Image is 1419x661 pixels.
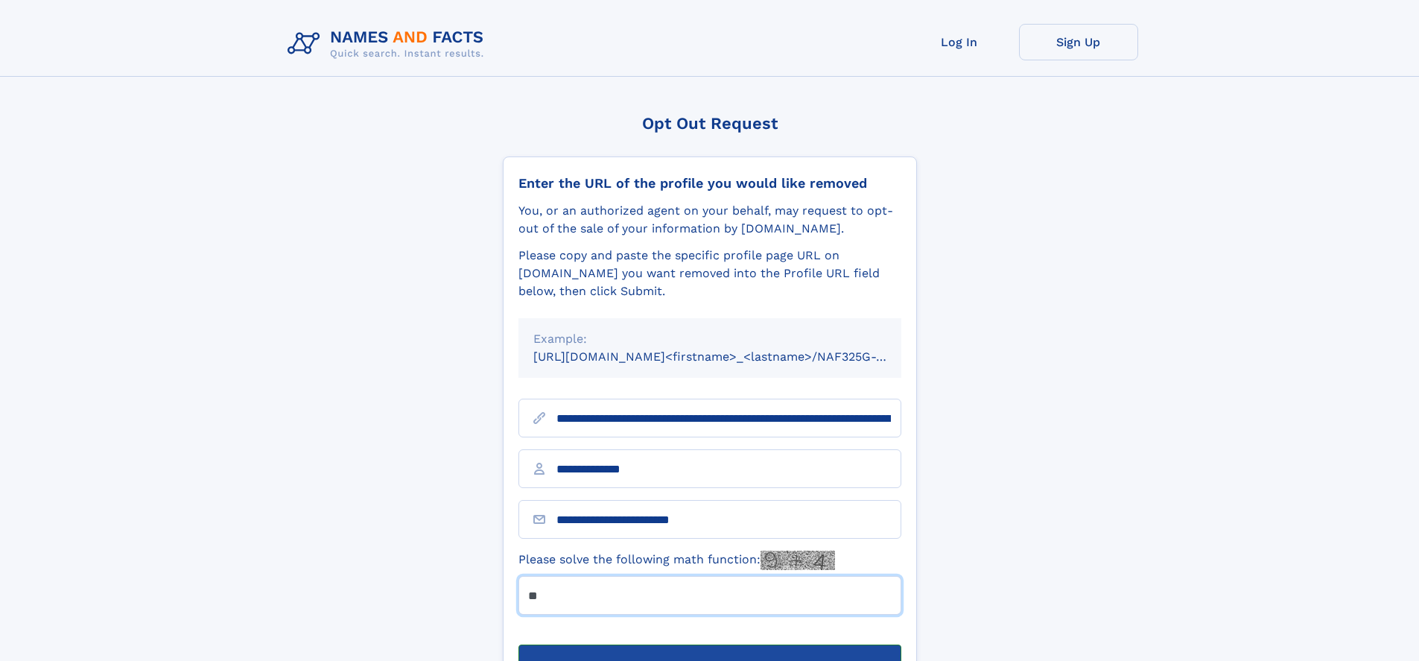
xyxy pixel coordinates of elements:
[900,24,1019,60] a: Log In
[1019,24,1138,60] a: Sign Up
[282,24,496,64] img: Logo Names and Facts
[518,175,901,192] div: Enter the URL of the profile you would like removed
[503,114,917,133] div: Opt Out Request
[533,330,886,348] div: Example:
[518,202,901,238] div: You, or an authorized agent on your behalf, may request to opt-out of the sale of your informatio...
[533,350,930,364] small: [URL][DOMAIN_NAME]<firstname>_<lastname>/NAF325G-xxxxxxxx
[518,551,835,570] label: Please solve the following math function:
[518,247,901,300] div: Please copy and paste the specific profile page URL on [DOMAIN_NAME] you want removed into the Pr...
